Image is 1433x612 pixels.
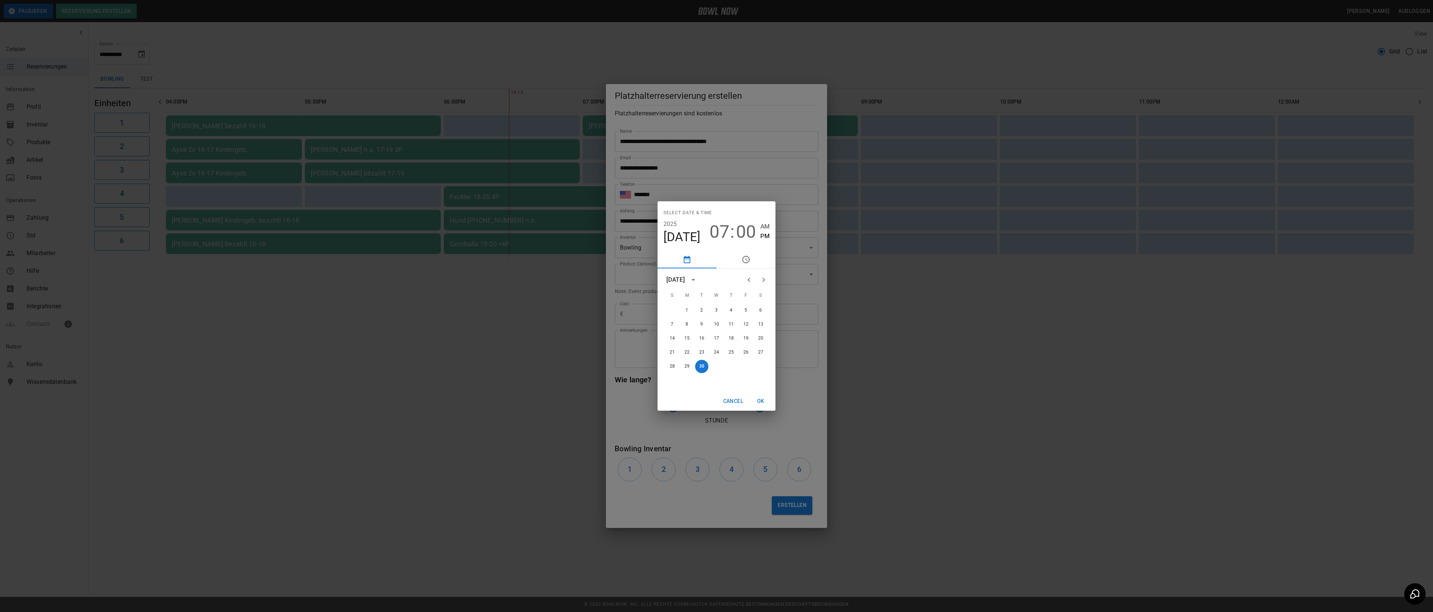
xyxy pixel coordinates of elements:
[680,346,694,359] button: 22
[739,288,753,303] span: Friday
[756,272,771,287] button: Next month
[680,332,694,345] button: 15
[666,360,679,373] button: 28
[720,394,746,408] button: Cancel
[739,304,753,317] button: 5
[666,318,679,331] button: 7
[716,251,775,268] button: pick time
[754,304,767,317] button: 6
[658,251,716,268] button: pick date
[760,231,770,241] button: PM
[709,222,729,242] button: 07
[754,318,767,331] button: 13
[725,288,738,303] span: Thursday
[739,318,753,331] button: 12
[666,332,679,345] button: 14
[695,360,708,373] button: 30
[754,346,767,359] button: 27
[725,318,738,331] button: 11
[742,272,756,287] button: Previous month
[739,332,753,345] button: 19
[663,219,677,229] button: 2025
[666,346,679,359] button: 21
[680,318,694,331] button: 8
[695,288,708,303] span: Tuesday
[687,274,700,286] button: calendar view is open, switch to year view
[730,222,735,242] span: :
[710,318,723,331] button: 10
[736,222,756,242] button: 00
[710,346,723,359] button: 24
[739,346,753,359] button: 26
[663,229,701,245] button: [DATE]
[680,288,694,303] span: Monday
[695,346,708,359] button: 23
[725,346,738,359] button: 25
[666,288,679,303] span: Sunday
[749,394,773,408] button: OK
[666,275,685,284] div: [DATE]
[754,288,767,303] span: Saturday
[680,360,694,373] button: 29
[695,332,708,345] button: 16
[680,304,694,317] button: 1
[725,304,738,317] button: 4
[710,332,723,345] button: 17
[725,332,738,345] button: 18
[754,332,767,345] button: 20
[663,207,712,219] span: Select date & time
[695,318,708,331] button: 9
[710,288,723,303] span: Wednesday
[710,304,723,317] button: 3
[760,222,770,232] button: AM
[695,304,708,317] button: 2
